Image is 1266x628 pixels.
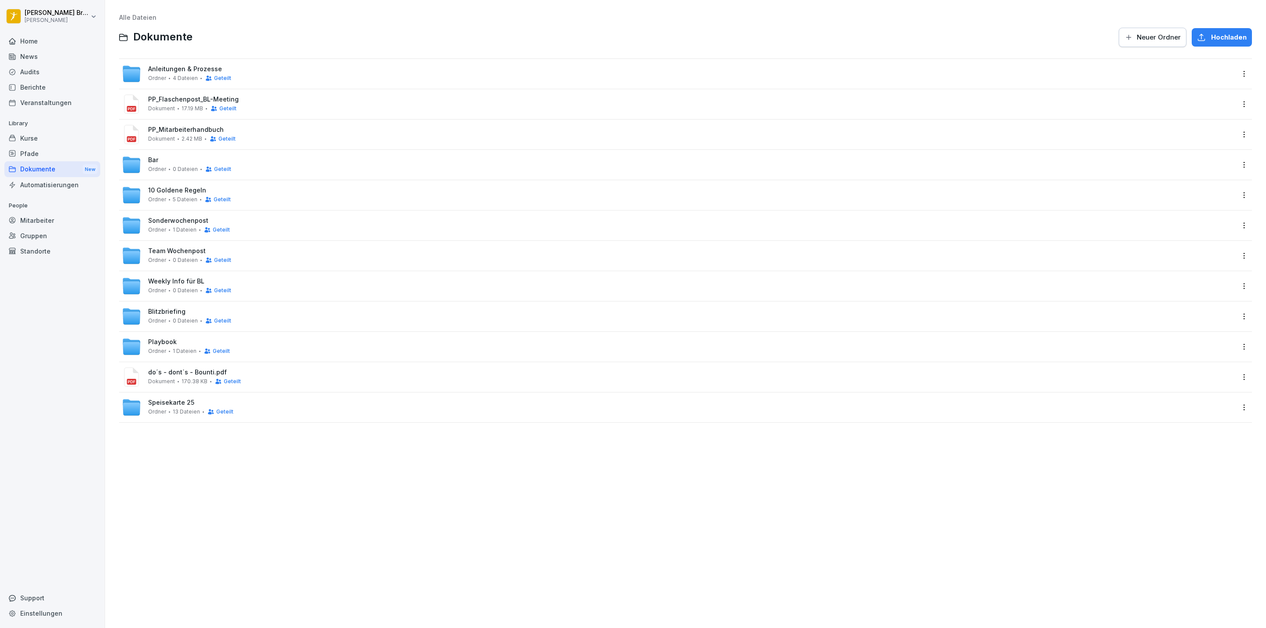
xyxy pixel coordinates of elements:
a: Pfade [4,146,100,161]
span: Geteilt [214,196,231,203]
span: Geteilt [216,409,233,415]
a: Team WochenpostOrdner0 DateienGeteilt [119,241,1238,271]
a: News [4,49,100,64]
span: Geteilt [214,75,231,81]
span: Geteilt [213,227,230,233]
span: 0 Dateien [173,318,198,324]
span: 13 Dateien [173,409,200,415]
span: Dokumente [133,31,193,44]
span: Geteilt [219,105,236,112]
span: Geteilt [218,136,236,142]
a: PlaybookOrdner1 DateienGeteilt [119,332,1238,362]
a: Anleitungen & ProzesseOrdner4 DateienGeteilt [119,59,1238,89]
a: Kurse [4,131,100,146]
span: 10 Goldene Regeln [148,187,206,194]
a: BlitzbriefingOrdner0 DateienGeteilt [119,301,1238,331]
span: Sonderwochenpost [148,217,208,225]
span: Hochladen [1211,33,1247,42]
a: BarOrdner0 DateienGeteilt [119,150,1238,180]
p: [PERSON_NAME] [25,17,89,23]
span: Ordner [148,227,166,233]
span: 17.19 MB [182,105,203,112]
a: Standorte [4,243,100,259]
span: Ordner [148,257,166,263]
span: Ordner [148,318,166,324]
span: Geteilt [214,318,231,324]
span: Neuer Ordner [1137,33,1181,42]
a: Einstellungen [4,606,100,621]
span: Ordner [148,196,166,203]
span: do´s - dont´s - Bounti.pdf [148,369,1235,376]
span: 170.38 KB [182,378,207,385]
span: Speisekarte 25 [148,399,194,407]
span: Ordner [148,409,166,415]
span: 5 Dateien [173,196,197,203]
a: Berichte [4,80,100,95]
span: Geteilt [224,378,241,385]
span: 2.42 MB [182,136,202,142]
span: Geteilt [214,166,231,172]
div: New [83,164,98,174]
span: 1 Dateien [173,348,196,354]
p: [PERSON_NAME] Bremke [25,9,89,17]
span: Playbook [148,338,177,346]
span: Ordner [148,75,166,81]
a: Veranstaltungen [4,95,100,110]
span: 0 Dateien [173,287,198,294]
a: Automatisierungen [4,177,100,192]
span: 4 Dateien [173,75,198,81]
p: Library [4,116,100,131]
span: Dokument [148,136,175,142]
a: DokumenteNew [4,161,100,178]
span: Weekly Info für BL [148,278,204,285]
span: Ordner [148,166,166,172]
div: Support [4,590,100,606]
span: Ordner [148,348,166,354]
a: Audits [4,64,100,80]
span: Geteilt [214,287,231,294]
span: Blitzbriefing [148,308,186,316]
button: Hochladen [1192,28,1252,47]
span: 0 Dateien [173,166,198,172]
a: Mitarbeiter [4,213,100,228]
span: Geteilt [214,257,231,263]
span: PP_Flaschenpost_BL-Meeting [148,96,1235,103]
a: Speisekarte 25Ordner13 DateienGeteilt [119,392,1238,422]
span: Dokument [148,105,175,112]
a: SonderwochenpostOrdner1 DateienGeteilt [119,211,1238,240]
a: Weekly Info für BLOrdner0 DateienGeteilt [119,271,1238,301]
span: PP_Mitarbeiterhandbuch [148,126,1235,134]
a: Home [4,33,100,49]
span: 1 Dateien [173,227,196,233]
span: Geteilt [213,348,230,354]
a: 10 Goldene RegelnOrdner5 DateienGeteilt [119,180,1238,210]
p: People [4,199,100,213]
span: Ordner [148,287,166,294]
span: 0 Dateien [173,257,198,263]
a: Gruppen [4,228,100,243]
span: Anleitungen & Prozesse [148,65,222,73]
span: Team Wochenpost [148,247,206,255]
a: Alle Dateien [119,14,156,21]
span: Dokument [148,378,175,385]
span: Bar [148,156,158,164]
div: Dokumente [4,161,100,178]
button: Neuer Ordner [1119,28,1186,47]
